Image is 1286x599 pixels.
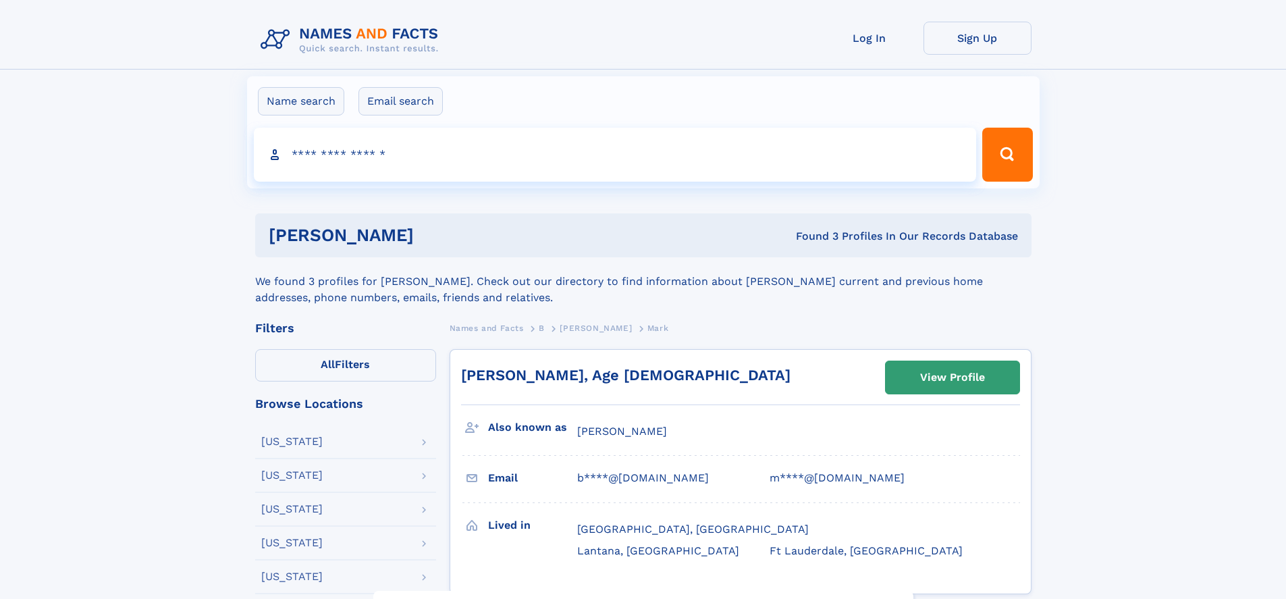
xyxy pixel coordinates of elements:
span: All [321,358,335,371]
div: We found 3 profiles for [PERSON_NAME]. Check out our directory to find information about [PERSON_... [255,257,1032,306]
a: B [539,319,545,336]
div: [US_STATE] [261,571,323,582]
span: [PERSON_NAME] [577,425,667,438]
div: Found 3 Profiles In Our Records Database [605,229,1018,244]
span: [PERSON_NAME] [560,323,632,333]
div: [US_STATE] [261,436,323,447]
label: Name search [258,87,344,115]
div: View Profile [920,362,985,393]
div: Filters [255,322,436,334]
input: search input [254,128,977,182]
a: Sign Up [923,22,1032,55]
button: Search Button [982,128,1032,182]
div: Browse Locations [255,398,436,410]
a: [PERSON_NAME] [560,319,632,336]
label: Filters [255,349,436,382]
img: Logo Names and Facts [255,22,450,58]
label: Email search [358,87,443,115]
h3: Email [488,467,577,490]
h1: [PERSON_NAME] [269,227,605,244]
span: Lantana, [GEOGRAPHIC_DATA] [577,544,739,557]
a: [PERSON_NAME], Age [DEMOGRAPHIC_DATA] [461,367,791,384]
div: [US_STATE] [261,538,323,548]
h3: Also known as [488,416,577,439]
a: Names and Facts [450,319,524,336]
span: Mark [647,323,668,333]
h3: Lived in [488,514,577,537]
span: B [539,323,545,333]
div: [US_STATE] [261,470,323,481]
span: Ft Lauderdale, [GEOGRAPHIC_DATA] [770,544,963,557]
div: [US_STATE] [261,504,323,515]
a: Log In [815,22,923,55]
span: [GEOGRAPHIC_DATA], [GEOGRAPHIC_DATA] [577,523,809,536]
a: View Profile [886,361,1019,394]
